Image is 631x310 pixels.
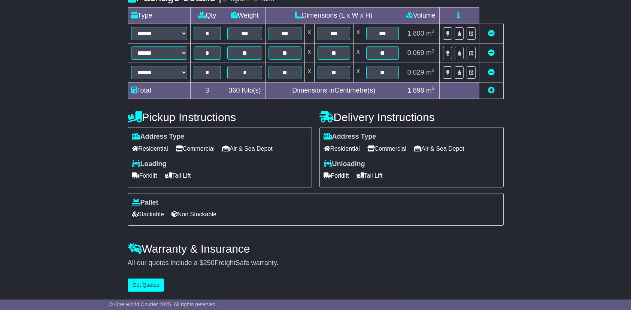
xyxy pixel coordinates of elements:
[353,43,363,63] td: x
[109,301,217,307] span: © One World Courier 2025. All rights reserved.
[357,170,383,181] span: Tail Lift
[132,143,168,154] span: Residential
[190,7,224,24] td: Qty
[132,133,185,141] label: Address Type
[407,69,424,76] span: 0.029
[432,85,435,91] sup: 3
[319,111,504,123] h4: Delivery Instructions
[488,49,495,57] a: Remove this item
[128,279,164,292] button: Get Quotes
[407,30,424,37] span: 1.800
[353,63,363,82] td: x
[414,143,464,154] span: Air & Sea Depot
[128,7,190,24] td: Type
[222,143,273,154] span: Air & Sea Depot
[488,87,495,94] a: Add new item
[407,49,424,57] span: 0.069
[324,160,365,168] label: Unloading
[426,69,435,76] span: m
[304,43,314,63] td: x
[224,7,266,24] td: Weight
[488,69,495,76] a: Remove this item
[402,7,440,24] td: Volume
[367,143,406,154] span: Commercial
[304,24,314,43] td: x
[128,259,504,267] div: All our quotes include a $ FreightSafe warranty.
[266,7,402,24] td: Dimensions (L x W x H)
[432,67,435,73] sup: 3
[324,143,360,154] span: Residential
[132,208,164,220] span: Stackable
[132,160,167,168] label: Loading
[128,111,312,123] h4: Pickup Instructions
[426,30,435,37] span: m
[132,199,158,207] label: Pallet
[353,24,363,43] td: x
[132,170,157,181] span: Forklift
[426,87,435,94] span: m
[229,87,240,94] span: 360
[266,82,402,99] td: Dimensions in Centimetre(s)
[324,170,349,181] span: Forklift
[203,259,215,267] span: 250
[128,82,190,99] td: Total
[426,49,435,57] span: m
[128,243,504,255] h4: Warranty & Insurance
[407,87,424,94] span: 1.898
[224,82,266,99] td: Kilo(s)
[304,63,314,82] td: x
[172,208,216,220] span: Non Stackable
[176,143,215,154] span: Commercial
[488,30,495,37] a: Remove this item
[432,48,435,54] sup: 3
[324,133,376,141] label: Address Type
[165,170,191,181] span: Tail Lift
[432,28,435,34] sup: 3
[190,82,224,99] td: 3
